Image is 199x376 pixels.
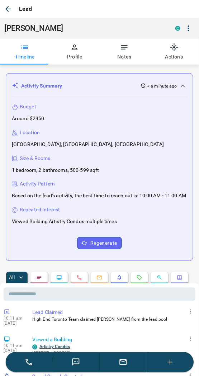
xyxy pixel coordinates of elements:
p: < a minute ago [147,83,177,89]
div: Activity Summary< a minute ago [12,79,187,93]
svg: Listing Alerts [117,275,122,281]
p: Budget [20,103,36,111]
svg: Agent Actions [177,275,183,281]
p: [DATE] [4,348,25,353]
p: High End Toronto Team claimed [PERSON_NAME] from the lead pool [32,316,193,323]
svg: Calls [76,275,82,281]
p: Activity Pattern [20,180,55,188]
svg: Notes [36,275,42,281]
svg: Requests [137,275,142,281]
p: Lead Claimed [32,309,193,316]
div: condos.ca [175,26,180,31]
p: Size & Rooms [20,155,51,162]
p: Viewed Building Artistry Condos multiple times [12,218,117,226]
button: Actions [149,39,199,65]
p: Viewed a Building [32,336,193,344]
button: Notes [100,39,150,65]
p: Location [20,129,40,136]
p: Repeated Interest [20,206,60,214]
a: Artistry Condos [39,344,70,349]
div: condos.ca [32,345,37,350]
p: [STREET_ADDRESS] [32,350,94,357]
p: [GEOGRAPHIC_DATA], [GEOGRAPHIC_DATA], [GEOGRAPHIC_DATA] [12,141,164,148]
svg: Lead Browsing Activity [56,275,62,281]
p: Based on the lead's activity, the best time to reach out is: 10:00 AM - 11:00 AM [12,192,186,200]
button: Profile [50,39,100,65]
p: Lead [19,5,32,13]
p: All [9,275,15,280]
p: 10:11 am [4,343,25,348]
p: Activity Summary [21,82,62,90]
p: 1 bedroom, 2 bathrooms, 500-599 sqft [12,166,99,174]
svg: Emails [96,275,102,281]
p: 10:11 am [4,316,25,321]
svg: Opportunities [157,275,162,281]
h1: [PERSON_NAME] [4,24,165,33]
p: Around $2950 [12,115,44,122]
button: Regenerate [77,237,122,249]
p: [DATE] [4,321,25,326]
